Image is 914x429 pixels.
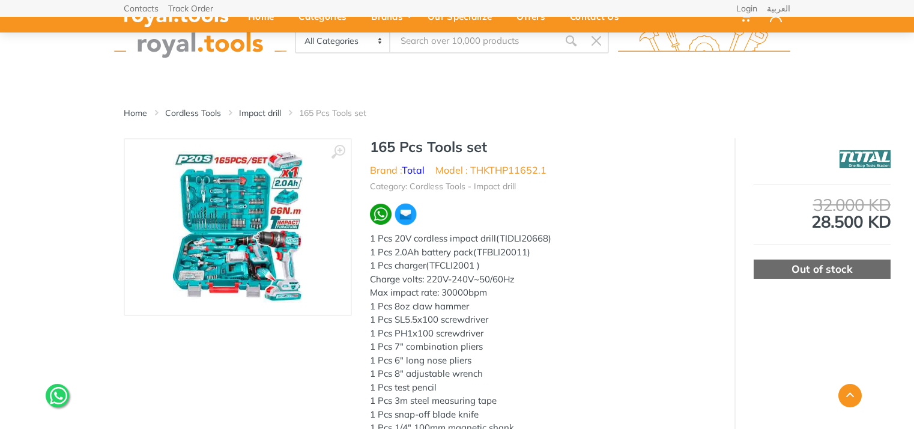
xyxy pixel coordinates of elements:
[402,164,425,176] a: Total
[296,29,390,52] select: Category
[767,4,790,13] a: العربية
[165,107,221,119] a: Cordless Tools
[840,144,891,174] img: Total
[239,107,281,119] a: Impact drill
[370,138,716,156] h1: 165 Pcs Tools set
[754,196,891,213] div: 32.000 KD
[618,25,790,58] img: royal.tools Logo
[114,25,286,58] img: royal.tools Logo
[370,204,392,225] img: wa.webp
[370,163,425,177] li: Brand :
[435,163,546,177] li: Model : THKTHP11652.1
[124,4,159,13] a: Contacts
[299,107,384,119] li: 165 Pcs Tools set
[754,260,891,279] div: Out of stock
[124,107,790,119] nav: breadcrumb
[736,4,757,13] a: Login
[173,151,303,303] img: Royal Tools - 165 Pcs Tools set
[370,180,516,193] li: Category: Cordless Tools - Impact drill
[124,107,147,119] a: Home
[390,28,558,53] input: Site search
[754,196,891,230] div: 28.500 KD
[394,202,417,226] img: ma.webp
[168,4,213,13] a: Track Order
